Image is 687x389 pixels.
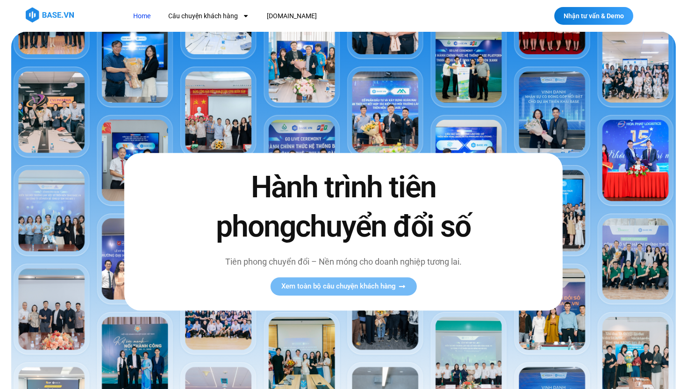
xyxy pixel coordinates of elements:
a: [DOMAIN_NAME] [260,7,324,25]
a: Xem toàn bộ câu chuyện khách hàng [270,277,416,295]
a: Nhận tư vấn & Demo [554,7,633,25]
h2: Hành trình tiên phong [196,168,491,246]
span: Xem toàn bộ câu chuyện khách hàng [281,283,396,290]
p: Tiên phong chuyển đổi – Nền móng cho doanh nghiệp tương lai. [196,255,491,268]
span: chuyển đổi số [295,209,471,244]
a: Home [126,7,157,25]
span: Nhận tư vấn & Demo [564,13,624,19]
nav: Menu [126,7,488,25]
a: Câu chuyện khách hàng [161,7,256,25]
